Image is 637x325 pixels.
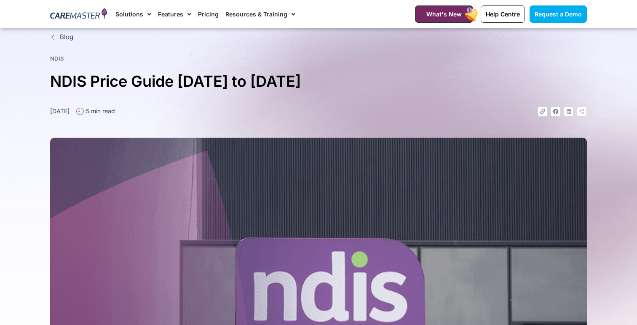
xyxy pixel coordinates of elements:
a: Blog [50,32,587,42]
h1: NDIS Price Guide [DATE] to [DATE] [50,69,587,94]
img: CareMaster Logo [50,8,107,21]
a: Help Centre [481,5,525,23]
time: [DATE] [50,107,70,115]
span: What's New [426,11,462,18]
span: Request a Demo [535,11,582,18]
span: Help Centre [486,11,520,18]
span: 5 min read [84,107,115,115]
span: Blog [58,32,73,42]
a: Request a Demo [530,5,587,23]
a: NDIS [50,55,64,62]
a: What's New [415,5,473,23]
